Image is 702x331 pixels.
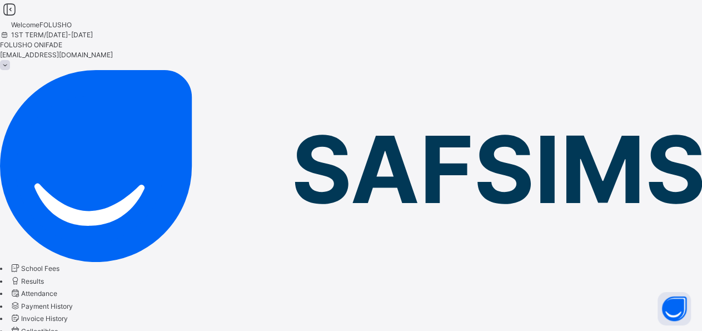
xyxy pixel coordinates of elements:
[9,302,73,310] a: Payment History
[21,277,44,285] span: Results
[21,264,59,273] span: School Fees
[9,314,68,323] a: Invoice History
[658,292,691,325] button: Open asap
[21,302,73,310] span: Payment History
[21,289,57,298] span: Attendance
[9,264,59,273] a: School Fees
[9,277,44,285] a: Results
[21,314,68,323] span: Invoice History
[9,289,57,298] a: Attendance
[11,21,72,29] span: Welcome FOLUSHO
